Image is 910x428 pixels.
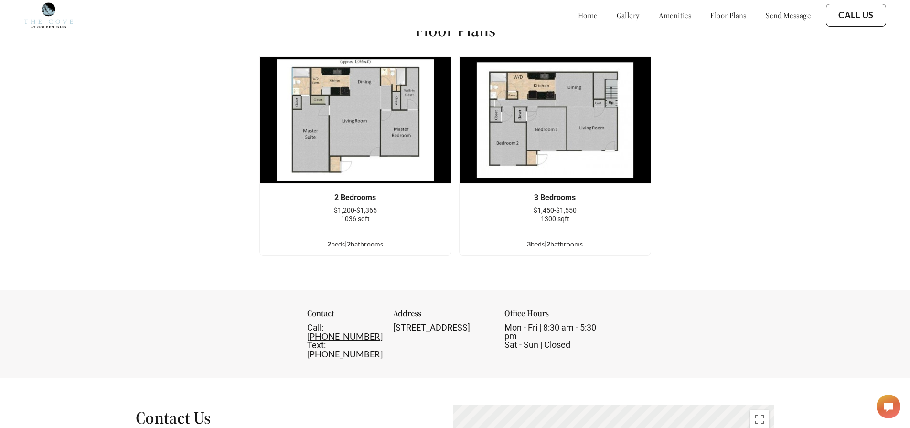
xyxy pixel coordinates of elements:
a: floor plans [710,11,747,20]
a: Call Us [838,10,874,21]
a: [PHONE_NUMBER] [307,331,383,342]
img: example [459,56,651,184]
div: 3 Bedrooms [474,193,636,202]
div: bed s | bathroom s [460,239,651,249]
span: 2 [327,240,331,248]
h1: Floor Plans [415,20,495,41]
span: 1036 sqft [341,215,370,223]
span: 2 [347,240,351,248]
a: gallery [617,11,640,20]
span: 3 [527,240,531,248]
span: $1,450-$1,550 [534,206,577,214]
span: 1300 sqft [541,215,569,223]
a: amenities [659,11,692,20]
a: home [578,11,598,20]
a: send message [766,11,811,20]
span: Call: [307,322,323,332]
button: Call Us [826,4,886,27]
a: [PHONE_NUMBER] [307,349,383,359]
div: Office Hours [504,309,603,323]
div: 2 Bedrooms [274,193,437,202]
img: cove_at_golden_isles_logo.png [24,2,73,28]
span: 2 [546,240,550,248]
div: Contact [307,309,381,323]
span: Text: [307,340,326,350]
div: Mon - Fri | 8:30 am - 5:30 pm [504,323,603,349]
img: example [259,56,451,184]
span: Sat - Sun | Closed [504,340,570,350]
span: $1,200-$1,365 [334,206,377,214]
div: Address [393,309,492,323]
div: bed s | bathroom s [260,239,451,249]
div: [STREET_ADDRESS] [393,323,492,332]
